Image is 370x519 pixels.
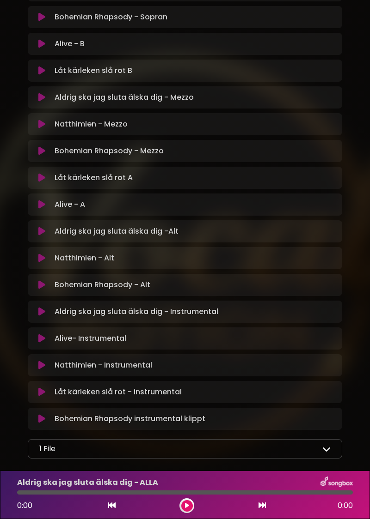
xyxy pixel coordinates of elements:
p: Bohemian Rhapsody - Mezzo [55,145,164,157]
p: Alive- Instrumental [55,333,126,344]
p: Låt kärleken slå rot - instrumental [55,386,182,398]
p: Låt kärleken slå rot B [55,65,132,76]
p: Låt kärleken slå rot A [55,172,133,183]
p: 1 File [39,443,55,454]
p: Aldrig ska jag sluta älska dig - ALLA [17,477,158,488]
p: Natthimlen - Mezzo [55,119,128,130]
img: songbox-logo-white.png [321,477,353,489]
p: Aldrig ska jag sluta älska dig - Instrumental [55,306,218,317]
p: Aldrig ska jag sluta älska dig -Alt [55,226,179,237]
p: Bohemian Rhapsody - Alt [55,279,150,290]
p: Bohemian Rhapsody instrumental klippt [55,413,205,424]
p: Aldrig ska jag sluta älska dig - Mezzo [55,92,194,103]
p: Alive - B [55,38,85,49]
p: Alive - A [55,199,85,210]
p: Bohemian Rhapsody - Sopran [55,12,167,23]
p: Natthimlen - Alt [55,253,114,264]
p: Natthimlen - Instrumental [55,360,152,371]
